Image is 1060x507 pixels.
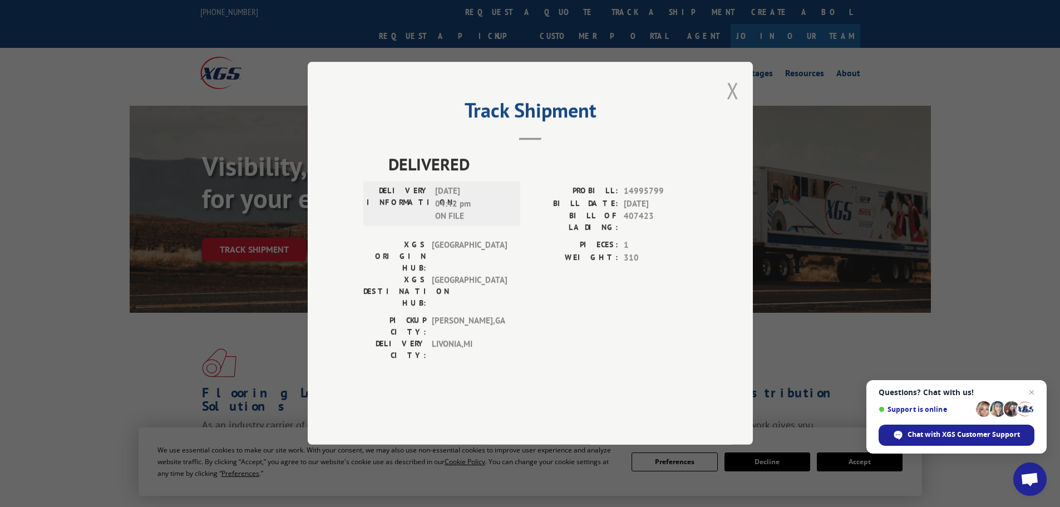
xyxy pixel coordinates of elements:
[624,239,697,252] span: 1
[879,405,972,414] span: Support is online
[879,425,1034,446] span: Chat with XGS Customer Support
[432,274,507,309] span: [GEOGRAPHIC_DATA]
[624,198,697,210] span: [DATE]
[530,239,618,252] label: PIECES:
[727,76,739,105] button: Close modal
[624,185,697,198] span: 14995799
[363,315,426,338] label: PICKUP CITY:
[1013,462,1047,496] a: Open chat
[530,252,618,264] label: WEIGHT:
[530,210,618,234] label: BILL OF LADING:
[367,185,430,223] label: DELIVERY INFORMATION:
[388,152,697,177] span: DELIVERED
[908,430,1020,440] span: Chat with XGS Customer Support
[624,210,697,234] span: 407423
[363,338,426,362] label: DELIVERY CITY:
[432,315,507,338] span: [PERSON_NAME] , GA
[432,338,507,362] span: LIVONIA , MI
[530,198,618,210] label: BILL DATE:
[879,388,1034,397] span: Questions? Chat with us!
[530,185,618,198] label: PROBILL:
[363,102,697,124] h2: Track Shipment
[624,252,697,264] span: 310
[363,239,426,274] label: XGS ORIGIN HUB:
[363,274,426,309] label: XGS DESTINATION HUB:
[435,185,510,223] span: [DATE] 04:42 pm ON FILE
[432,239,507,274] span: [GEOGRAPHIC_DATA]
